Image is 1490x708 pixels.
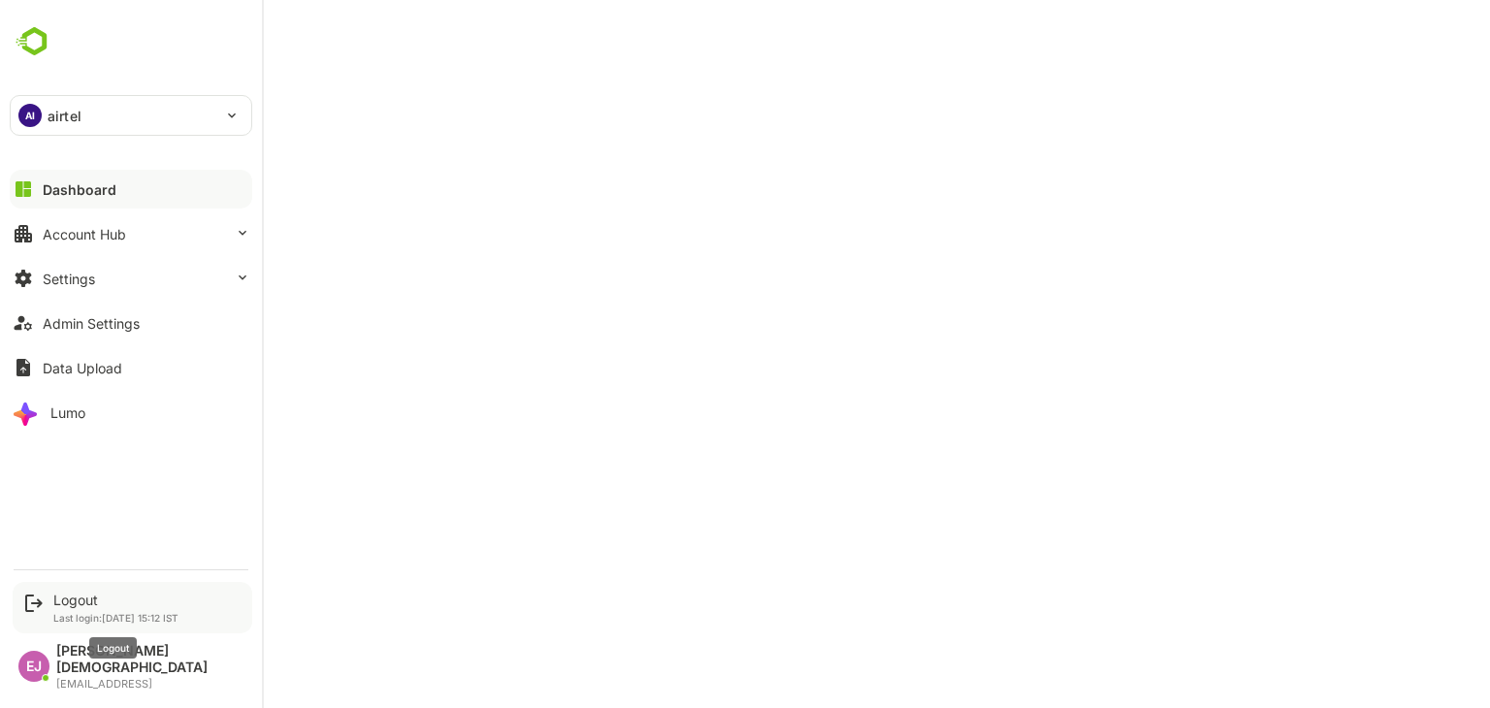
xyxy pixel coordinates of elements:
[43,315,140,332] div: Admin Settings
[11,96,251,135] div: AIairtel
[56,678,243,691] div: [EMAIL_ADDRESS]
[43,226,126,242] div: Account Hub
[10,304,252,342] button: Admin Settings
[50,404,85,421] div: Lumo
[10,170,252,209] button: Dashboard
[10,348,252,387] button: Data Upload
[18,651,49,682] div: EJ
[18,104,42,127] div: AI
[10,23,59,60] img: undefinedjpg
[56,643,243,676] div: [PERSON_NAME][DEMOGRAPHIC_DATA]
[53,612,178,624] p: Last login: [DATE] 15:12 IST
[10,393,252,432] button: Lumo
[43,360,122,376] div: Data Upload
[53,592,178,608] div: Logout
[43,271,95,287] div: Settings
[48,106,81,126] p: airtel
[10,214,252,253] button: Account Hub
[10,259,252,298] button: Settings
[43,181,116,198] div: Dashboard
